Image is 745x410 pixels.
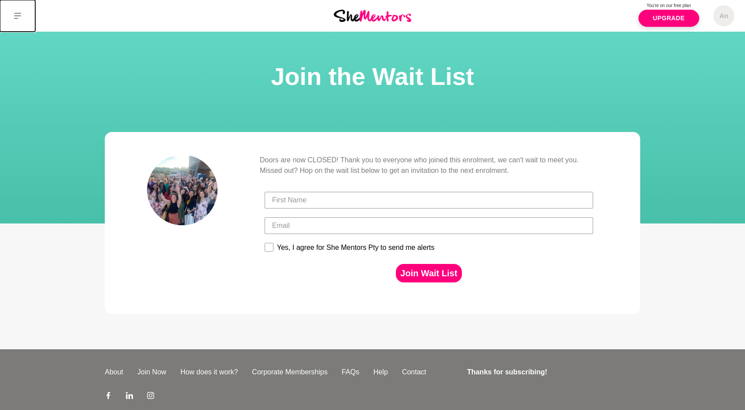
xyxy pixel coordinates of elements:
[638,10,699,27] a: Upgrade
[245,367,335,377] a: Corporate Memberships
[334,10,411,22] img: She Mentors Logo
[265,192,593,209] input: First Name
[105,392,112,402] a: Facebook
[335,367,366,377] a: FAQs
[173,367,245,377] a: How does it work?
[265,217,593,234] input: Email
[147,392,154,402] a: Instagram
[467,367,635,377] h4: Thanks for subscribing!
[260,155,598,176] p: Doors are now CLOSED! Thank you to everyone who joined this enrolment, we can't wait to meet you....
[638,2,699,9] p: You're on our free plan
[98,367,130,377] a: About
[719,12,728,20] h5: An
[277,244,435,252] div: Yes, I agree for She Mentors Pty to send me alerts
[396,264,461,282] button: Join Wait List
[713,5,734,26] a: An
[366,367,395,377] a: Help
[126,392,133,402] a: LinkedIn
[395,367,433,377] a: Contact
[130,367,173,377] a: Join Now
[11,60,734,93] h1: Join the Wait List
